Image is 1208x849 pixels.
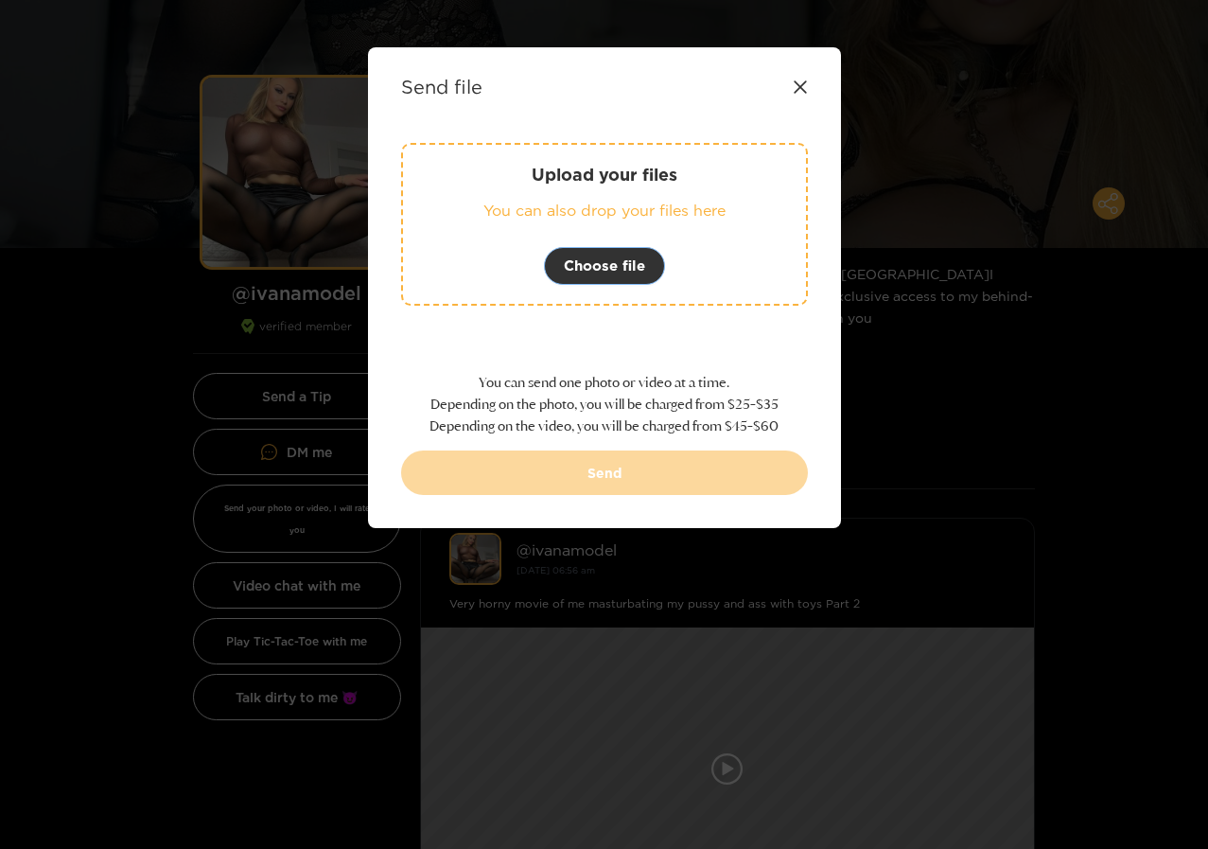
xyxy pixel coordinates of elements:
[564,255,645,277] span: Choose file
[401,76,482,97] strong: Send file
[441,200,768,221] p: You can also drop your files here
[544,247,665,285] button: Choose file
[401,372,808,437] p: You can send one photo or video at a time. Depending on the photo, you will be charged from $25-$...
[441,164,768,186] p: Upload your files
[401,451,808,495] button: Send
